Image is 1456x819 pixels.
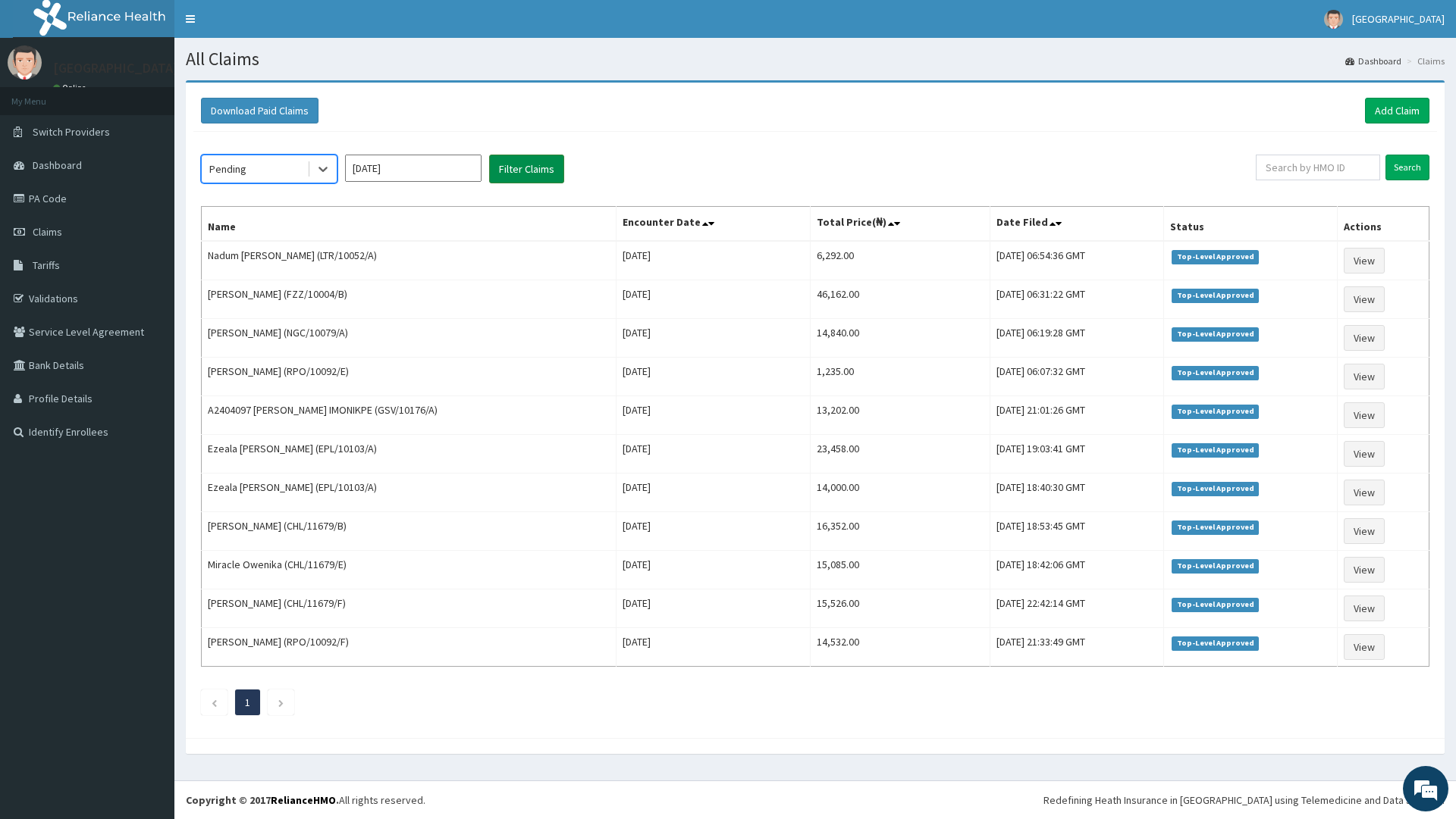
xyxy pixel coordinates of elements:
[810,207,990,242] th: Total Price(₦)
[810,512,990,551] td: 16,352.00
[1256,155,1380,180] input: Search by HMO ID
[616,207,810,242] th: Encounter Date
[616,628,810,667] td: [DATE]
[990,396,1164,435] td: [DATE] 21:01:26 GMT
[1172,327,1259,341] span: Top-Level Approved
[616,512,810,551] td: [DATE]
[1344,480,1385,505] a: View
[990,358,1164,396] td: [DATE] 06:07:32 GMT
[616,551,810,589] td: [DATE]
[1352,12,1445,26] span: [GEOGRAPHIC_DATA]
[1345,55,1401,67] a: Dashboard
[1172,559,1259,573] span: Top-Level Approved
[211,696,218,709] a: Previous page
[810,280,990,319] td: 46,162.00
[990,512,1164,551] td: [DATE] 18:53:45 GMT
[8,414,289,467] textarea: Type your message and hit 'Enter'
[1172,405,1259,418] span: Top-Level Approved
[810,474,990,512] td: 14,000.00
[202,241,617,280] td: Nadum [PERSON_NAME] (LTR/10052/A)
[202,280,617,319] td: [PERSON_NAME] (FZZ/10004/B)
[1172,482,1259,495] span: Top-Level Approved
[616,589,810,628] td: [DATE]
[79,85,255,105] div: Chat with us now
[810,241,990,280] td: 6,292.00
[202,474,617,512] td: Ezeala [PERSON_NAME] (EPL/10103/A)
[271,793,336,807] a: RelianceHMO
[202,551,617,589] td: Miracle Owenika (CHL/11679/E)
[186,793,339,807] strong: Copyright © 2017 .
[810,319,990,358] td: 14,840.00
[990,207,1164,242] th: Date Filed
[616,474,810,512] td: [DATE]
[202,512,617,551] td: [PERSON_NAME] (CHL/11679/B)
[489,155,564,183] button: Filter Claims
[616,358,810,396] td: [DATE]
[990,589,1164,628] td: [DATE] 22:42:14 GMT
[209,161,246,177] div: Pending
[616,280,810,319] td: [DATE]
[1043,792,1445,808] div: Redefining Heath Insurance in [GEOGRAPHIC_DATA] using Telemedicine and Data Science!
[810,435,990,474] td: 23,458.00
[186,49,1445,69] h1: All Claims
[1385,155,1429,180] input: Search
[202,396,617,435] td: A2404097 [PERSON_NAME] IMONIKPE (GSV/10176/A)
[53,61,178,75] p: [GEOGRAPHIC_DATA]
[174,780,1456,819] footer: All rights reserved.
[202,358,617,396] td: [PERSON_NAME] (RPO/10092/E)
[1365,98,1429,123] a: Add Claim
[1344,441,1385,467] a: View
[249,8,285,44] div: Minimize live chat window
[810,551,990,589] td: 15,085.00
[990,435,1164,474] td: [DATE] 19:03:41 GMT
[1164,207,1337,242] th: Status
[33,225,62,239] span: Claims
[202,589,617,628] td: [PERSON_NAME] (CHL/11679/F)
[28,76,61,114] img: d_794563401_company_1708531726252_794563401
[1344,325,1385,351] a: View
[810,628,990,667] td: 14,532.00
[202,435,617,474] td: Ezeala [PERSON_NAME] (EPL/10103/A)
[278,696,284,709] a: Next page
[1344,518,1385,544] a: View
[990,628,1164,667] td: [DATE] 21:33:49 GMT
[1337,207,1429,242] th: Actions
[1344,286,1385,312] a: View
[202,207,617,242] th: Name
[1344,595,1385,621] a: View
[616,396,810,435] td: [DATE]
[990,319,1164,358] td: [DATE] 06:19:28 GMT
[990,551,1164,589] td: [DATE] 18:42:06 GMT
[33,158,82,172] span: Dashboard
[1344,402,1385,428] a: View
[1324,10,1343,29] img: User Image
[202,319,617,358] td: [PERSON_NAME] (NGC/10079/A)
[810,358,990,396] td: 1,235.00
[1172,366,1259,380] span: Top-Level Approved
[990,474,1164,512] td: [DATE] 18:40:30 GMT
[1172,598,1259,611] span: Top-Level Approved
[8,45,42,80] img: User Image
[616,319,810,358] td: [DATE]
[1172,520,1259,534] span: Top-Level Approved
[33,258,60,272] span: Tariffs
[1172,636,1259,650] span: Top-Level Approved
[616,241,810,280] td: [DATE]
[616,435,810,474] td: [DATE]
[1403,55,1445,67] li: Claims
[1172,250,1259,264] span: Top-Level Approved
[1344,634,1385,660] a: View
[33,125,110,139] span: Switch Providers
[990,241,1164,280] td: [DATE] 06:54:36 GMT
[810,589,990,628] td: 15,526.00
[990,280,1164,319] td: [DATE] 06:31:22 GMT
[810,396,990,435] td: 13,202.00
[1344,557,1385,583] a: View
[345,155,482,182] input: Select Month and Year
[1172,289,1259,302] span: Top-Level Approved
[1172,443,1259,457] span: Top-Level Approved
[53,83,89,93] a: Online
[245,696,250,709] a: Page 1 is your current page
[1344,364,1385,389] a: View
[201,98,318,123] button: Download Paid Claims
